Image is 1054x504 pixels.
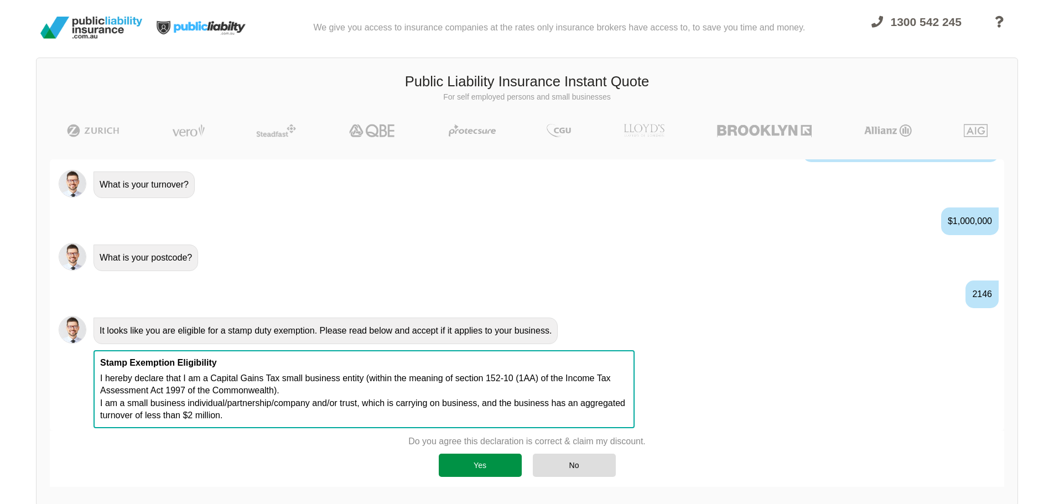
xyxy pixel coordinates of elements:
[94,245,198,271] div: What is your postcode?
[313,4,805,51] div: We give you access to insurance companies at the rates only insurance brokers have access to, to ...
[94,318,558,344] div: It looks like you are eligible for a stamp duty exemption. Please read below and accept if it app...
[36,12,147,43] img: Public Liability Insurance
[533,454,616,477] div: No
[617,124,671,137] img: LLOYD's | Public Liability Insurance
[542,124,575,137] img: CGU | Public Liability Insurance
[859,124,917,137] img: Allianz | Public Liability Insurance
[167,124,210,137] img: Vero | Public Liability Insurance
[959,124,992,137] img: AIG | Public Liability Insurance
[45,72,1009,92] h3: Public Liability Insurance Instant Quote
[100,357,628,369] p: Stamp Exemption Eligibility
[59,170,86,198] img: Chatbot | PLI
[147,4,257,51] img: Public Liability Insurance Light
[891,15,962,28] span: 1300 542 245
[444,124,500,137] img: Protecsure | Public Liability Insurance
[59,316,86,344] img: Chatbot | PLI
[94,172,195,198] div: What is your turnover?
[342,124,402,137] img: QBE | Public Liability Insurance
[62,124,124,137] img: Zurich | Public Liability Insurance
[965,280,999,308] div: 2146
[100,372,628,422] p: I hereby declare that I am a Capital Gains Tax small business entity (within the meaning of secti...
[713,124,816,137] img: Brooklyn | Public Liability Insurance
[408,435,646,448] p: Do you agree this declaration is correct & claim my discount.
[252,124,300,137] img: Steadfast | Public Liability Insurance
[861,9,972,51] a: 1300 542 245
[941,207,999,235] div: $1,000,000
[439,454,522,477] div: Yes
[59,243,86,271] img: Chatbot | PLI
[45,92,1009,103] p: For self employed persons and small businesses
